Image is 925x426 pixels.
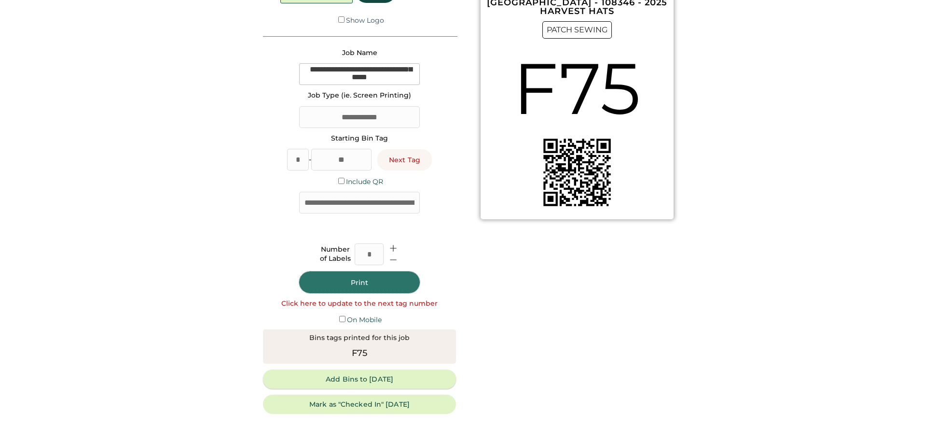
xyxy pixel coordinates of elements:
div: - [309,155,311,165]
label: Show Logo [346,16,384,25]
div: Number of Labels [320,245,351,264]
button: Mark as "Checked In" [DATE] [263,395,456,414]
div: Click here to update to the next tag number [281,299,438,309]
div: F75 [352,347,368,360]
div: PATCH SEWING [542,21,612,39]
button: Add Bins to [DATE] [263,369,456,389]
div: Job Type (ie. Screen Printing) [308,91,411,100]
div: F75 [513,39,641,139]
div: Job Name [342,48,377,58]
label: Include QR [346,177,383,186]
button: Print [299,271,420,293]
button: Next Tag [377,149,432,170]
label: On Mobile [347,315,382,324]
div: Bins tags printed for this job [309,333,410,343]
div: Starting Bin Tag [331,134,388,143]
